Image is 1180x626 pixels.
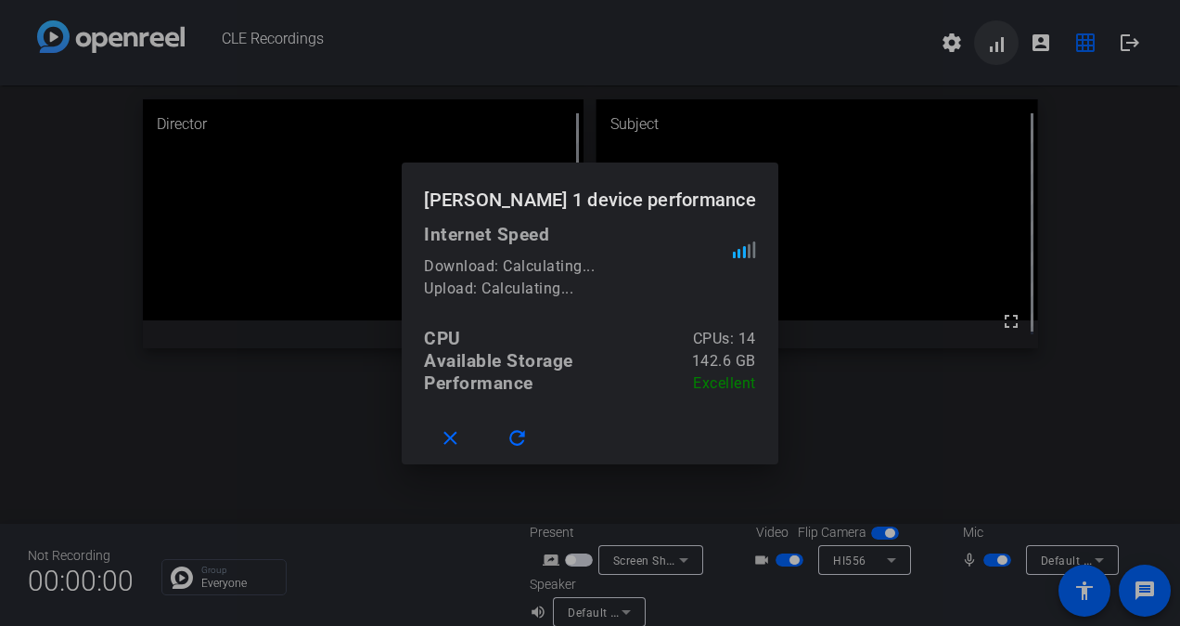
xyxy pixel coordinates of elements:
[693,372,756,395] div: Excellent
[692,350,756,372] div: 142.6 GB
[693,328,756,350] div: CPUs: 14
[439,427,462,450] mat-icon: close
[424,255,733,278] div: Download: Calculating...
[424,372,533,395] div: Performance
[424,328,461,350] div: CPU
[424,278,733,300] div: Upload: Calculating...
[402,163,778,223] h1: [PERSON_NAME] 1 device performance
[506,427,529,450] mat-icon: refresh
[424,350,573,372] div: Available Storage
[424,224,756,246] div: Internet Speed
